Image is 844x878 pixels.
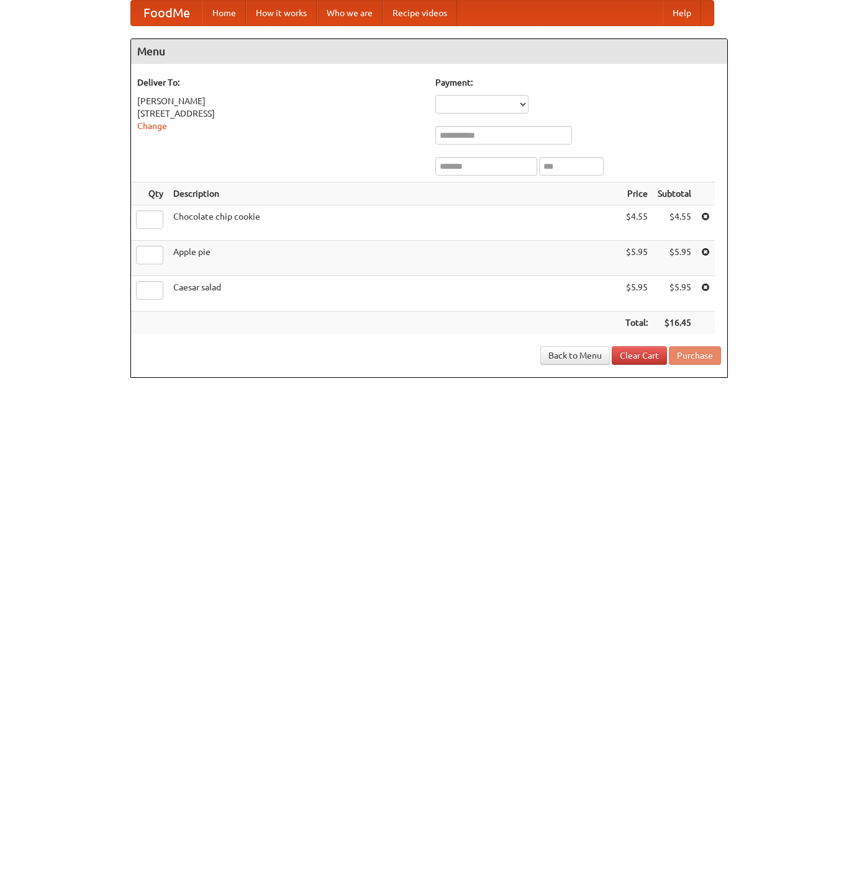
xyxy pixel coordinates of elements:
[317,1,383,25] a: Who we are
[612,346,667,365] a: Clear Cart
[168,276,620,311] td: Caesar salad
[620,205,653,241] td: $4.55
[653,182,696,205] th: Subtotal
[653,276,696,311] td: $5.95
[168,182,620,205] th: Description
[540,346,610,365] a: Back to Menu
[653,205,696,241] td: $4.55
[620,182,653,205] th: Price
[168,241,620,276] td: Apple pie
[131,39,727,64] h4: Menu
[620,276,653,311] td: $5.95
[131,1,202,25] a: FoodMe
[653,311,696,334] th: $16.45
[131,182,168,205] th: Qty
[663,1,701,25] a: Help
[168,205,620,241] td: Chocolate chip cookie
[137,95,423,107] div: [PERSON_NAME]
[137,107,423,120] div: [STREET_ADDRESS]
[435,76,721,89] h5: Payment:
[620,311,653,334] th: Total:
[653,241,696,276] td: $5.95
[669,346,721,365] button: Purchase
[137,121,167,131] a: Change
[246,1,317,25] a: How it works
[620,241,653,276] td: $5.95
[137,76,423,89] h5: Deliver To:
[202,1,246,25] a: Home
[383,1,457,25] a: Recipe videos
